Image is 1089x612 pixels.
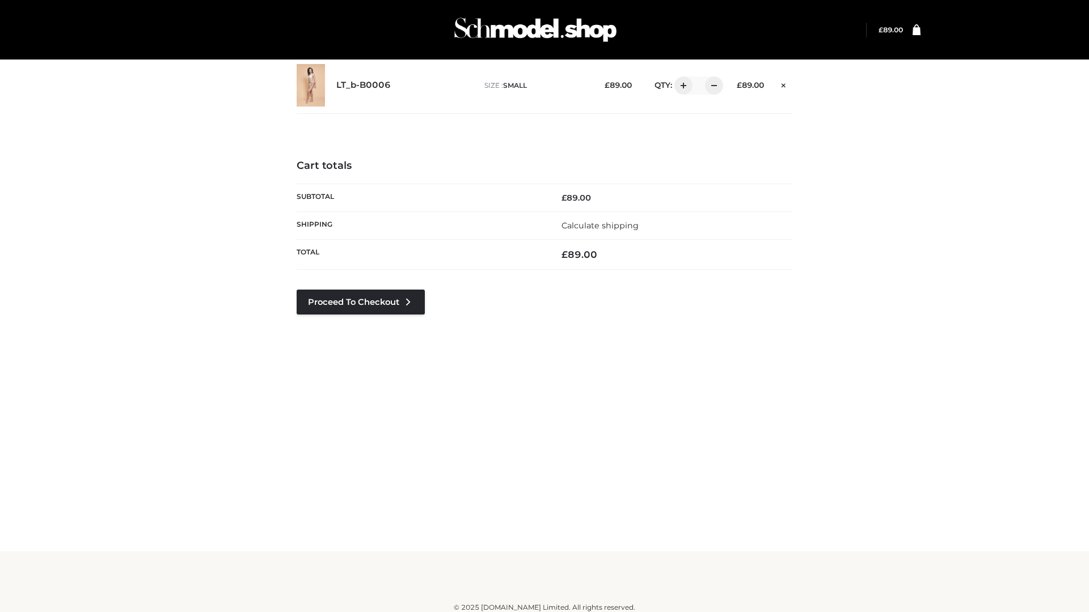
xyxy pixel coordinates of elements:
h4: Cart totals [297,160,792,172]
span: £ [605,80,610,90]
th: Subtotal [297,184,544,211]
bdi: 89.00 [562,249,597,260]
a: Remove this item [775,76,792,91]
span: £ [737,80,742,90]
span: £ [879,25,883,34]
p: size : [484,80,587,91]
img: Schmodel Admin 964 [450,7,621,52]
th: Total [297,240,544,270]
a: Proceed to Checkout [297,290,425,314]
a: £89.00 [879,25,903,34]
bdi: 89.00 [737,80,764,90]
bdi: 89.00 [879,25,903,34]
th: Shipping [297,211,544,239]
bdi: 89.00 [562,193,591,203]
a: Calculate shipping [562,220,639,231]
span: £ [562,193,567,203]
span: SMALL [503,81,527,90]
bdi: 89.00 [605,80,632,90]
a: LT_b-B0006 [336,80,391,91]
span: £ [562,249,568,260]
div: QTY: [643,76,719,95]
